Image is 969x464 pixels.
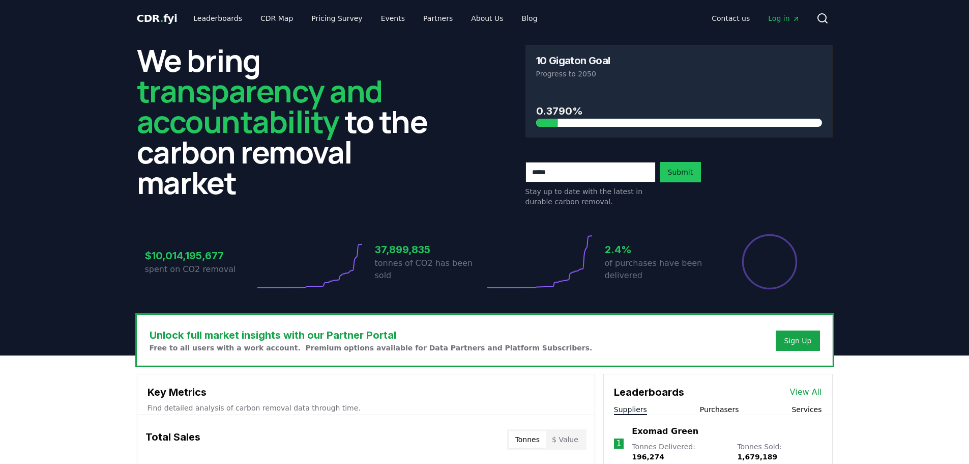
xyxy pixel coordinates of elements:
h3: 2.4% [605,242,715,257]
p: spent on CO2 removal [145,263,255,276]
span: 196,274 [632,453,664,461]
p: Stay up to date with the latest in durable carbon removal. [525,186,656,207]
span: transparency and accountability [137,70,383,142]
a: Sign Up [784,336,811,346]
h2: We bring to the carbon removal market [137,45,444,198]
nav: Main [185,9,545,28]
a: Events [373,9,413,28]
span: Log in [768,13,800,23]
a: Partners [415,9,461,28]
button: Sign Up [776,331,819,351]
button: Tonnes [509,431,546,448]
p: Tonnes Delivered : [632,442,727,462]
span: . [160,12,163,24]
a: Leaderboards [185,9,250,28]
a: Exomad Green [632,425,698,438]
a: About Us [463,9,511,28]
p: Tonnes Sold : [737,442,821,462]
a: CDR.fyi [137,11,178,25]
button: $ Value [546,431,584,448]
h3: Total Sales [145,429,200,450]
p: tonnes of CO2 has been sold [375,257,485,282]
a: Blog [514,9,546,28]
p: Free to all users with a work account. Premium options available for Data Partners and Platform S... [150,343,593,353]
span: CDR fyi [137,12,178,24]
h3: $10,014,195,677 [145,248,255,263]
a: View All [790,386,822,398]
h3: Unlock full market insights with our Partner Portal [150,327,593,343]
h3: 0.3790% [536,103,822,119]
h3: Key Metrics [148,385,584,400]
h3: 10 Gigaton Goal [536,56,610,66]
div: Percentage of sales delivered [741,233,798,290]
button: Services [791,404,821,415]
h3: Leaderboards [614,385,684,400]
p: of purchases have been delivered [605,257,715,282]
p: 1 [616,438,621,450]
button: Purchasers [700,404,739,415]
button: Submit [660,162,701,182]
h3: 37,899,835 [375,242,485,257]
span: 1,679,189 [737,453,777,461]
button: Suppliers [614,404,647,415]
a: Log in [760,9,808,28]
nav: Main [703,9,808,28]
a: CDR Map [252,9,301,28]
p: Find detailed analysis of carbon removal data through time. [148,403,584,413]
a: Pricing Survey [303,9,370,28]
a: Contact us [703,9,758,28]
p: Progress to 2050 [536,69,822,79]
